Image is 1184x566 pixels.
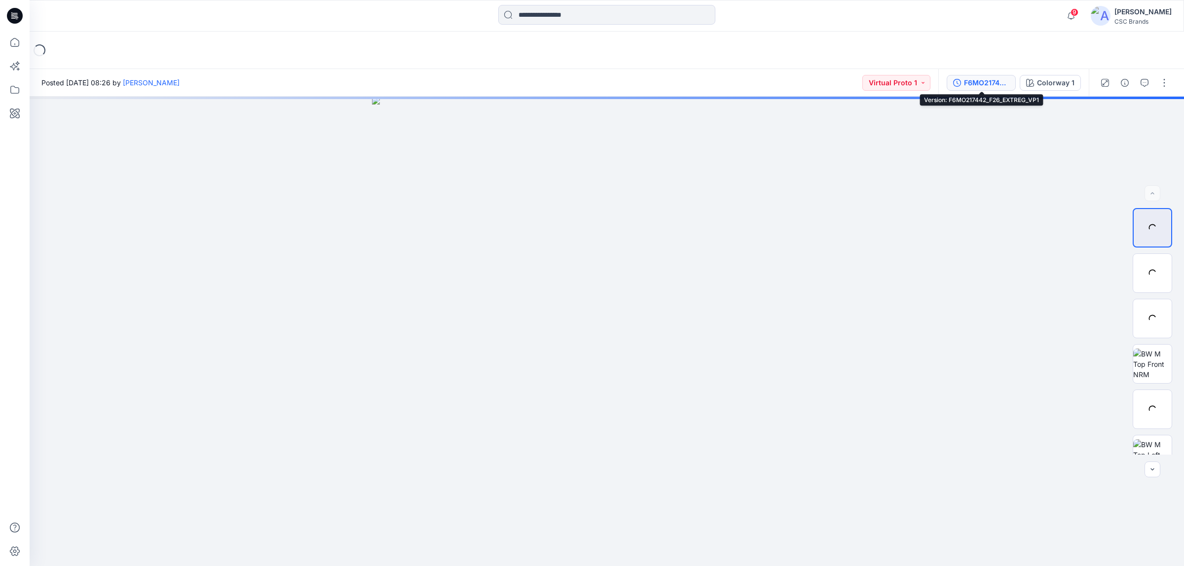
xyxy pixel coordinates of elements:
[964,77,1009,88] div: F6MO217442_F26_EXTREG_VP1
[1071,8,1078,16] span: 9
[1037,77,1074,88] div: Colorway 1
[1133,439,1172,470] img: BW M Top Left NRM
[1091,6,1110,26] img: avatar
[41,77,180,88] span: Posted [DATE] 08:26 by
[1117,75,1133,91] button: Details
[123,78,180,87] a: [PERSON_NAME]
[1020,75,1081,91] button: Colorway 1
[1114,18,1172,25] div: CSC Brands
[947,75,1016,91] button: F6MO217442_F26_EXTREG_VP1
[1133,349,1172,380] img: BW M Top Front NRM
[1114,6,1172,18] div: [PERSON_NAME]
